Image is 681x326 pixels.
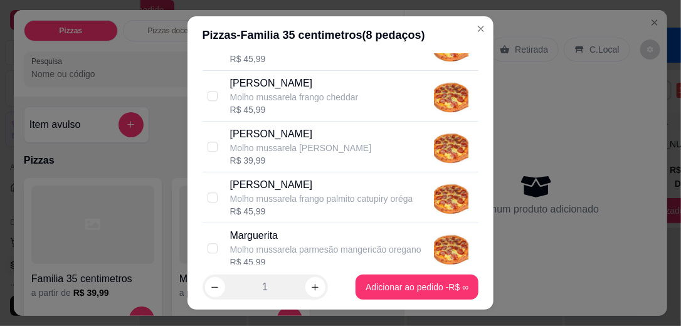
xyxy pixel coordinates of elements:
p: 1 [262,280,268,295]
div: R$ 45,99 [230,53,392,65]
div: Pizzas - Familia 35 centimetros ( 8 pedaços) [203,26,479,44]
p: [PERSON_NAME] [230,177,413,192]
button: Close [471,19,491,39]
div: R$ 39,99 [230,154,372,167]
img: product-image [434,231,468,266]
p: Molho mussarela frango palmito catupiry oréga [230,192,413,205]
p: Marguerita [230,228,421,243]
p: Molho mussarela frango cheddar [230,91,359,103]
button: increase-product-quantity [305,277,325,297]
p: Molho mussarela parmesão mangericão oregano [230,243,421,256]
p: [PERSON_NAME] [230,76,359,91]
img: product-image [434,79,468,113]
div: R$ 45,99 [230,103,359,116]
div: R$ 45,99 [230,256,421,268]
p: [PERSON_NAME] [230,127,372,142]
img: product-image [434,181,468,215]
div: R$ 45,99 [230,205,413,218]
button: decrease-product-quantity [205,277,225,297]
button: Adicionar ao pedido -R$ ∞ [356,275,478,300]
p: Molho mussarela [PERSON_NAME] [230,142,372,154]
img: product-image [434,130,468,164]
